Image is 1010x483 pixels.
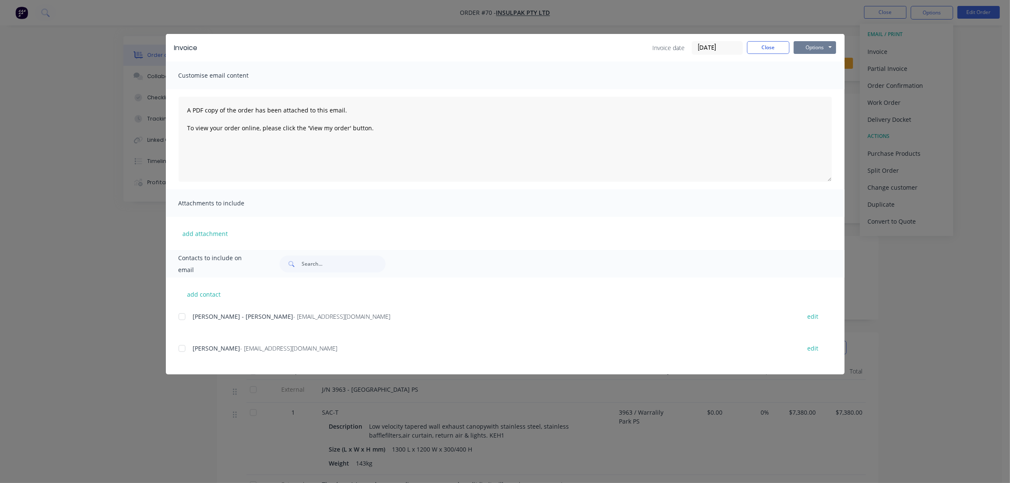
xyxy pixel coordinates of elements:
[174,43,198,53] div: Invoice
[794,41,836,54] button: Options
[179,97,832,182] textarea: A PDF copy of the order has been attached to this email. To view your order online, please click ...
[803,311,824,322] button: edit
[193,312,294,320] span: [PERSON_NAME] - [PERSON_NAME]
[179,288,229,300] button: add contact
[747,41,789,54] button: Close
[241,344,338,352] span: - [EMAIL_ADDRESS][DOMAIN_NAME]
[179,70,272,81] span: Customise email content
[294,312,391,320] span: - [EMAIL_ADDRESS][DOMAIN_NAME]
[803,343,824,354] button: edit
[653,43,685,52] span: Invoice date
[302,256,386,272] input: Search...
[179,252,259,276] span: Contacts to include on email
[193,344,241,352] span: [PERSON_NAME]
[179,227,232,240] button: add attachment
[179,197,272,209] span: Attachments to include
